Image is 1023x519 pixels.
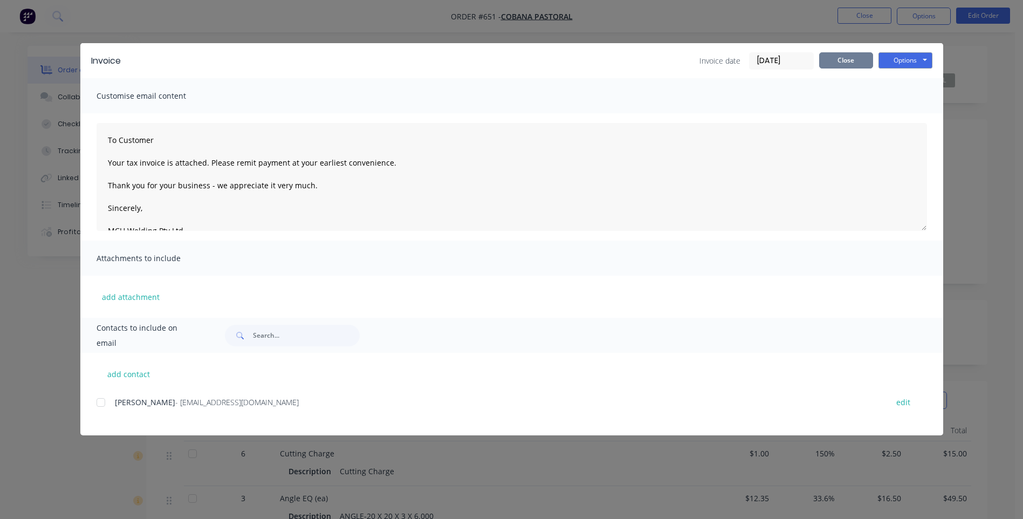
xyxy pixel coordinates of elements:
span: Invoice date [699,55,740,66]
span: Contacts to include on email [97,320,198,351]
div: Invoice [91,54,121,67]
button: edit [890,395,917,409]
textarea: To Customer Your tax invoice is attached. Please remit payment at your earliest convenience. Than... [97,123,927,231]
button: add contact [97,366,161,382]
span: - [EMAIL_ADDRESS][DOMAIN_NAME] [175,397,299,407]
button: Options [878,52,932,69]
span: [PERSON_NAME] [115,397,175,407]
button: Close [819,52,873,69]
input: Search... [253,325,360,346]
span: Customise email content [97,88,215,104]
button: add attachment [97,289,165,305]
span: Attachments to include [97,251,215,266]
